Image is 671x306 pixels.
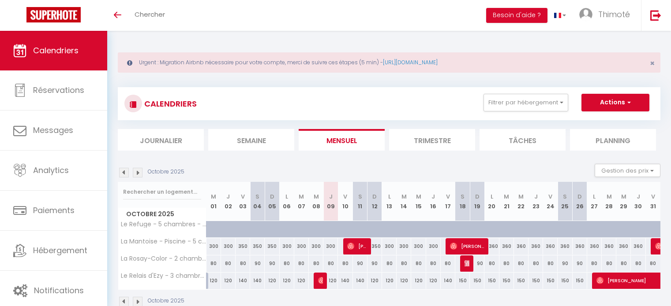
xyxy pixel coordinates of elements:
[548,192,552,201] abbr: V
[250,182,265,221] th: 04
[236,273,250,289] div: 140
[486,8,547,23] button: Besoin d'aide ?
[353,255,367,272] div: 90
[499,273,514,289] div: 150
[529,182,543,221] th: 23
[338,182,352,221] th: 10
[621,192,626,201] abbr: M
[309,182,323,221] th: 08
[480,129,566,151] li: Tâches
[383,59,438,66] a: [URL][DOMAIN_NAME]
[318,272,323,289] span: [PERSON_NAME] De Beyssat
[587,182,602,221] th: 27
[484,182,499,221] th: 20
[602,182,616,221] th: 28
[650,10,661,21] img: logout
[616,255,631,272] div: 80
[581,94,649,111] button: Actions
[573,255,587,272] div: 90
[416,192,421,201] abbr: M
[450,238,484,254] span: [PERSON_NAME]
[631,238,645,254] div: 360
[358,192,362,201] abbr: S
[338,273,352,289] div: 140
[558,238,572,254] div: 360
[598,9,630,20] span: Thimoté
[211,192,216,201] abbr: M
[382,273,397,289] div: 120
[389,129,475,151] li: Trimestre
[142,94,197,114] h3: CALENDRIERS
[465,255,469,272] span: [PERSON_NAME]
[499,238,514,254] div: 360
[577,192,582,201] abbr: D
[534,192,538,201] abbr: J
[250,273,265,289] div: 140
[118,208,206,221] span: Octobre 2025
[573,182,587,221] th: 26
[323,255,338,272] div: 80
[573,273,587,289] div: 150
[206,238,221,254] div: 300
[34,285,84,296] span: Notifications
[148,168,184,176] p: Octobre 2025
[484,238,499,254] div: 360
[411,273,426,289] div: 120
[646,182,660,221] th: 31
[280,182,294,221] th: 06
[397,238,411,254] div: 300
[120,255,208,262] span: La Rosay-Color - 2 chambres - Piano - Bureau
[529,238,543,254] div: 360
[558,182,572,221] th: 25
[514,273,529,289] div: 150
[579,8,592,21] img: ...
[388,192,391,201] abbr: L
[397,182,411,221] th: 14
[314,192,319,201] abbr: M
[206,182,221,221] th: 01
[241,192,245,201] abbr: V
[299,192,304,201] abbr: M
[484,255,499,272] div: 80
[265,255,279,272] div: 90
[563,192,567,201] abbr: S
[518,192,524,201] abbr: M
[367,182,382,221] th: 12
[650,58,655,69] span: ×
[353,182,367,221] th: 11
[120,221,208,228] span: Le Refuge - 5 chambres - Terrasse
[593,192,596,201] abbr: L
[280,238,294,254] div: 300
[470,273,484,289] div: 150
[280,255,294,272] div: 80
[499,182,514,221] th: 21
[461,192,465,201] abbr: S
[631,255,645,272] div: 80
[397,273,411,289] div: 120
[206,255,221,272] div: 80
[265,182,279,221] th: 05
[401,192,407,201] abbr: M
[382,238,397,254] div: 300
[411,182,426,221] th: 15
[323,273,338,289] div: 120
[514,238,529,254] div: 360
[265,273,279,289] div: 120
[411,255,426,272] div: 80
[646,255,660,272] div: 80
[455,182,470,221] th: 18
[329,192,333,201] abbr: J
[543,255,558,272] div: 80
[543,238,558,254] div: 360
[33,205,75,216] span: Paiements
[33,85,84,96] span: Réservations
[33,125,73,136] span: Messages
[529,273,543,289] div: 150
[411,238,426,254] div: 300
[382,182,397,221] th: 13
[570,129,656,151] li: Planning
[484,94,568,111] button: Filtrer par hébergement
[221,182,236,221] th: 02
[382,255,397,272] div: 80
[299,129,385,151] li: Mensuel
